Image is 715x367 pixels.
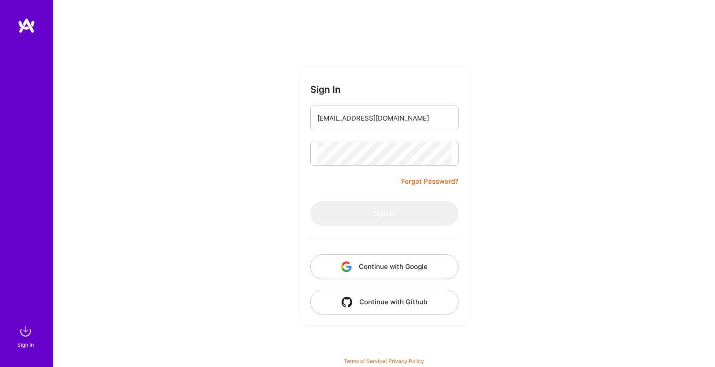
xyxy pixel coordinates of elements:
a: sign inSign In [19,322,34,349]
button: Continue with Google [310,254,459,279]
div: Sign In [17,340,34,349]
input: Email... [317,107,452,129]
a: Terms of Service [344,358,385,364]
span: | [344,358,424,364]
button: Continue with Github [310,290,459,314]
img: icon [341,261,352,272]
img: icon [342,297,352,307]
button: Sign In [310,201,459,226]
img: sign in [17,322,34,340]
img: logo [18,18,35,34]
div: © 2025 ATeams Inc., All rights reserved. [53,341,715,363]
a: Privacy Policy [388,358,424,364]
h3: Sign In [310,84,341,95]
a: Forgot Password? [401,176,459,187]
